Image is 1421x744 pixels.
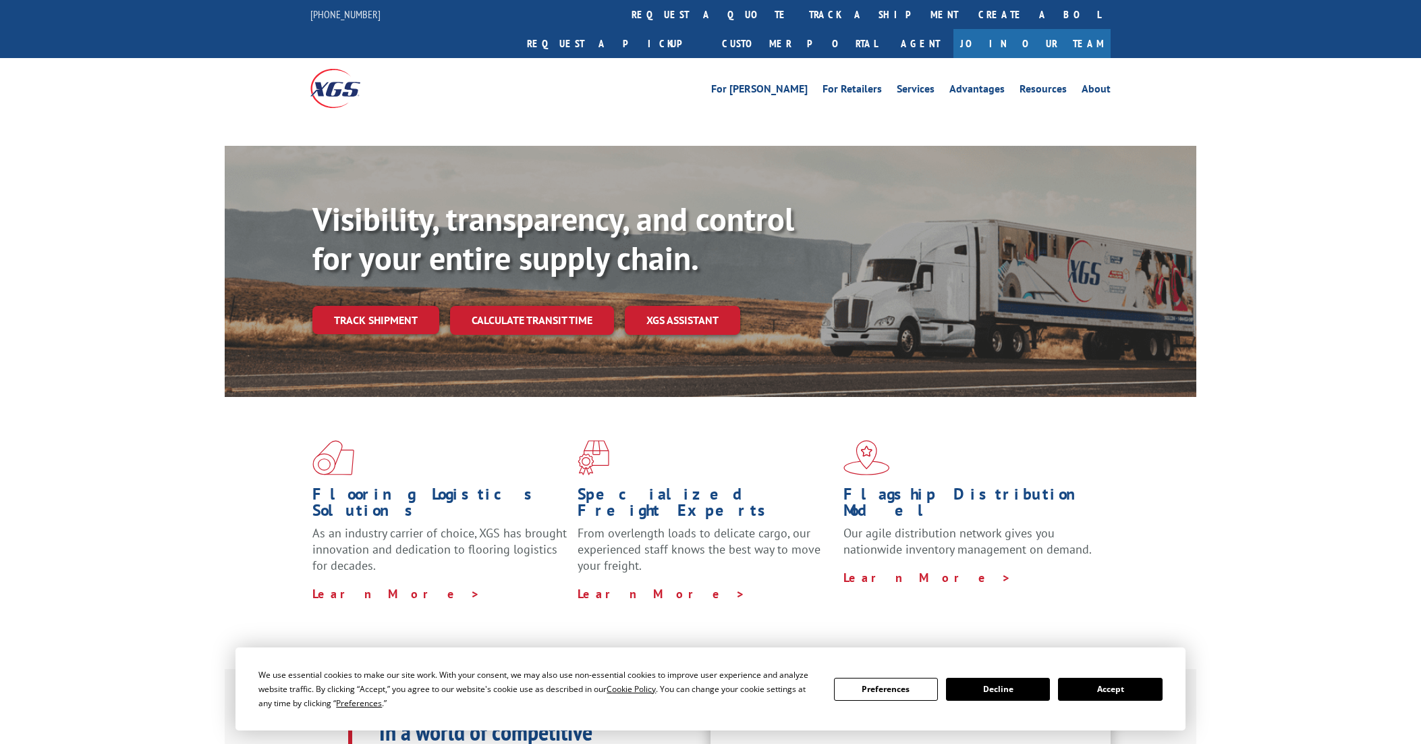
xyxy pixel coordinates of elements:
a: About [1082,84,1111,99]
div: We use essential cookies to make our site work. With your consent, we may also use non-essential ... [258,668,817,710]
a: Resources [1020,84,1067,99]
a: XGS ASSISTANT [625,306,740,335]
a: Learn More > [843,570,1011,585]
span: Preferences [336,697,382,709]
a: For [PERSON_NAME] [711,84,808,99]
a: Customer Portal [712,29,887,58]
span: Cookie Policy [607,683,656,695]
button: Decline [946,678,1050,701]
a: Advantages [949,84,1005,99]
a: [PHONE_NUMBER] [310,7,381,21]
button: Accept [1058,678,1162,701]
span: As an industry carrier of choice, XGS has brought innovation and dedication to flooring logistics... [312,525,567,573]
a: Services [897,84,935,99]
a: Agent [887,29,953,58]
button: Preferences [834,678,938,701]
img: xgs-icon-focused-on-flooring-red [578,440,609,475]
a: Learn More > [578,586,746,602]
a: For Retailers [823,84,882,99]
h1: Specialized Freight Experts [578,486,833,525]
b: Visibility, transparency, and control for your entire supply chain. [312,198,794,279]
span: Our agile distribution network gives you nationwide inventory management on demand. [843,525,1092,557]
a: Calculate transit time [450,306,614,335]
a: Join Our Team [953,29,1111,58]
h1: Flagship Distribution Model [843,486,1098,525]
a: Track shipment [312,306,439,334]
a: Request a pickup [517,29,712,58]
p: From overlength loads to delicate cargo, our experienced staff knows the best way to move your fr... [578,525,833,585]
img: xgs-icon-flagship-distribution-model-red [843,440,890,475]
div: Cookie Consent Prompt [235,647,1186,730]
a: Learn More > [312,586,480,602]
h1: Flooring Logistics Solutions [312,486,567,525]
img: xgs-icon-total-supply-chain-intelligence-red [312,440,354,475]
